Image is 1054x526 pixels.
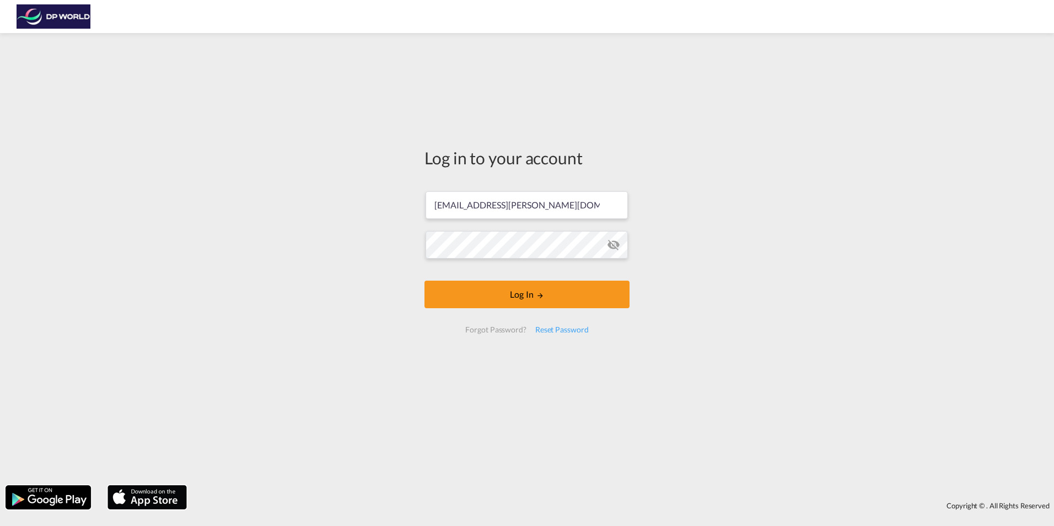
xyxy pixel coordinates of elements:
[461,320,530,340] div: Forgot Password?
[106,484,188,511] img: apple.png
[4,484,92,511] img: google.png
[426,191,628,219] input: Enter email/phone number
[17,4,91,29] img: c08ca190194411f088ed0f3ba295208c.png
[424,146,630,169] div: Log in to your account
[607,238,620,251] md-icon: icon-eye-off
[192,496,1054,515] div: Copyright © . All Rights Reserved
[424,281,630,308] button: LOGIN
[531,320,593,340] div: Reset Password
